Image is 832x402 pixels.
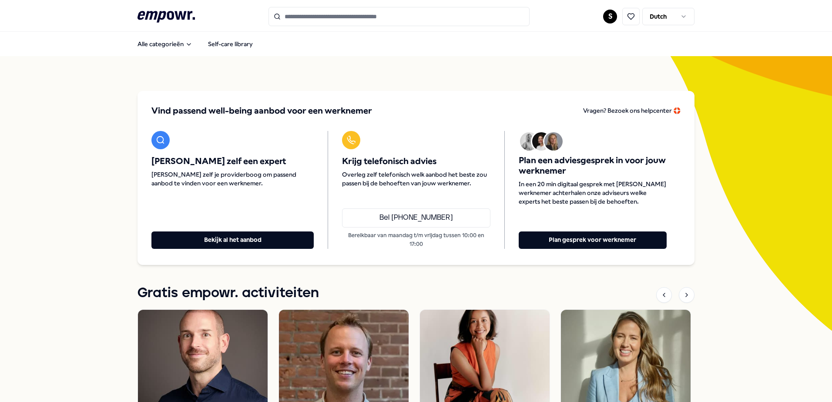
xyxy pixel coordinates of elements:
[520,132,538,151] img: Avatar
[519,180,667,206] span: In een 20 min digitaal gesprek met [PERSON_NAME] werknemer achterhalen onze adviseurs welke exper...
[138,282,319,304] h1: Gratis empowr. activiteiten
[519,155,667,176] span: Plan een adviesgesprek in voor jouw werknemer
[131,35,260,53] nav: Main
[603,10,617,23] button: S
[151,105,372,117] span: Vind passend well-being aanbod voor een werknemer
[544,132,563,151] img: Avatar
[342,208,490,228] a: Bel [PHONE_NUMBER]
[131,35,199,53] button: Alle categorieën
[519,231,667,249] button: Plan gesprek voor werknemer
[342,156,490,167] span: Krijg telefonisch advies
[268,7,530,26] input: Search for products, categories or subcategories
[583,105,681,117] a: Vragen? Bezoek ons helpcenter 🛟
[151,170,314,188] span: [PERSON_NAME] zelf je providerboog om passend aanbod te vinden voor een werknemer.
[342,170,490,188] span: Overleg zelf telefonisch welk aanbod het beste zou passen bij de behoeften van jouw werknemer.
[151,156,314,167] span: [PERSON_NAME] zelf een expert
[342,231,490,249] p: Bereikbaar van maandag t/m vrijdag tussen 10:00 en 17:00
[201,35,260,53] a: Self-care library
[151,231,314,249] button: Bekijk al het aanbod
[583,107,681,114] span: Vragen? Bezoek ons helpcenter 🛟
[532,132,550,151] img: Avatar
